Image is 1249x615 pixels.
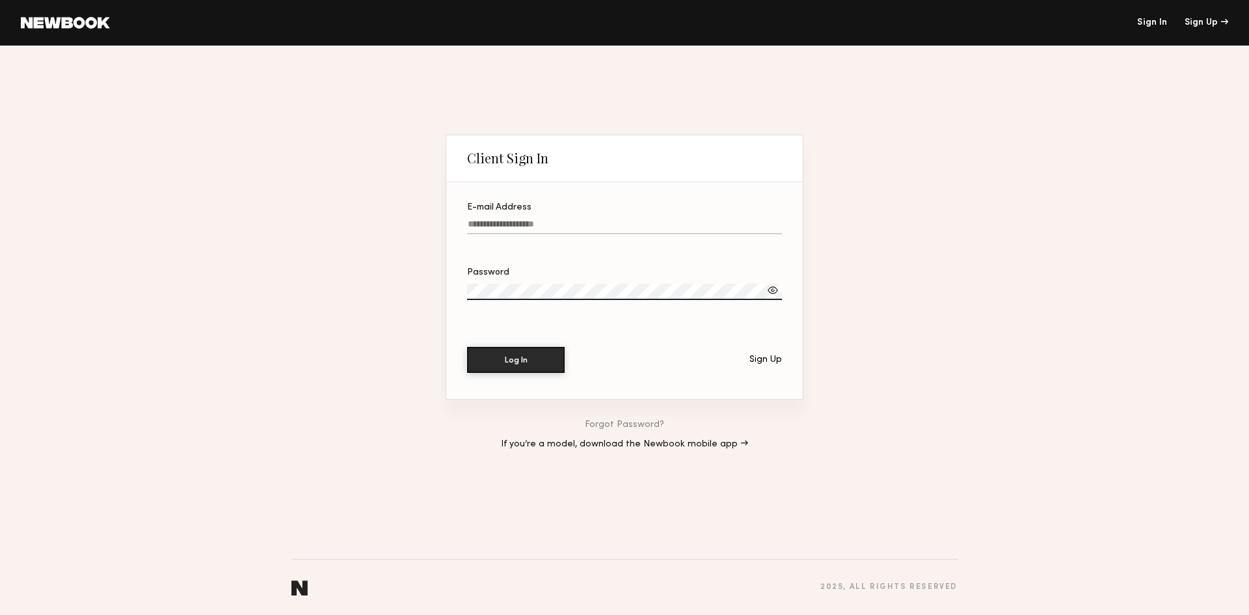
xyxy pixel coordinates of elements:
div: E-mail Address [467,203,782,212]
input: E-mail Address [467,219,782,234]
div: 2025 , all rights reserved [820,583,958,592]
a: Sign In [1137,18,1167,27]
button: Log In [467,347,565,373]
div: Password [467,268,782,277]
a: Forgot Password? [585,420,664,430]
div: Client Sign In [467,150,548,166]
div: Sign Up [749,355,782,364]
div: Sign Up [1185,18,1228,27]
a: If you’re a model, download the Newbook mobile app → [501,440,748,449]
input: Password [467,284,782,300]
